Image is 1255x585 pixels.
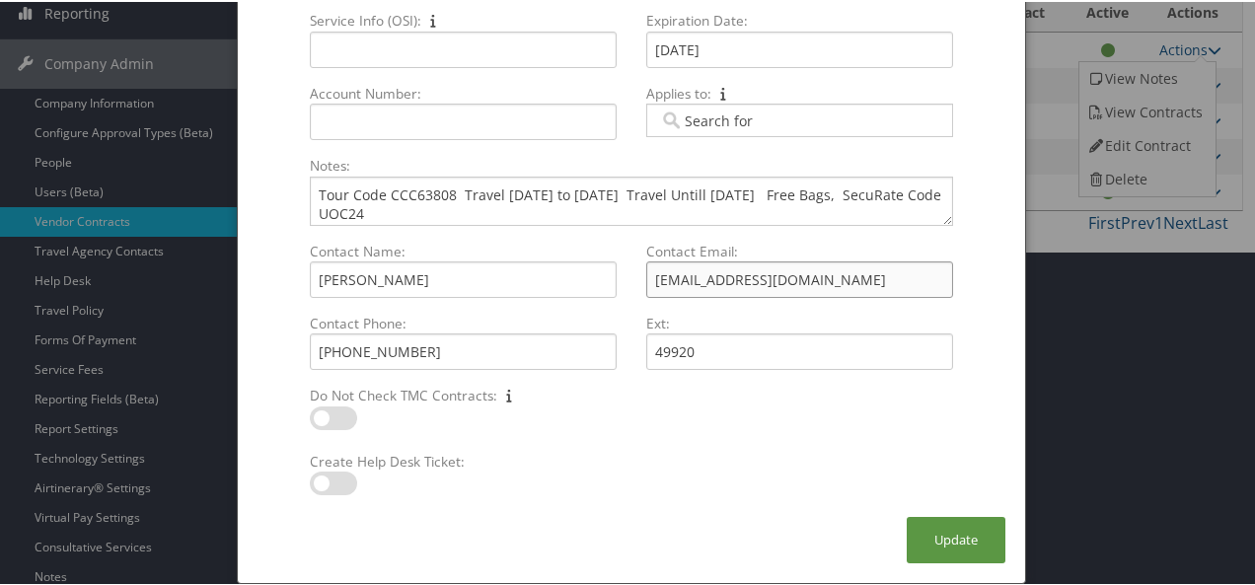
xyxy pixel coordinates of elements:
label: Contact Email: [638,240,961,259]
label: Create Help Desk Ticket: [302,450,625,470]
textarea: Notes: [310,175,953,224]
input: Expiration Date: [646,30,953,66]
label: Contact Name: [302,240,625,259]
input: Service Info (OSI): [310,30,617,66]
input: Contact Phone: [310,331,617,368]
label: Applies to: [638,82,961,102]
input: Contact Email: [646,259,953,296]
input: Ext: [646,331,953,368]
button: Update [907,515,1005,561]
label: Contact Phone: [302,312,625,331]
label: Account Number: [302,82,625,102]
label: Service Info (OSI): [302,9,625,29]
input: Account Number: [310,102,617,138]
label: Ext: [638,312,961,331]
label: Notes: [302,154,961,174]
label: Expiration Date: [638,9,961,29]
input: Contact Name: [310,259,617,296]
input: Applies to: [659,109,770,128]
label: Do Not Check TMC Contracts: [302,384,625,403]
